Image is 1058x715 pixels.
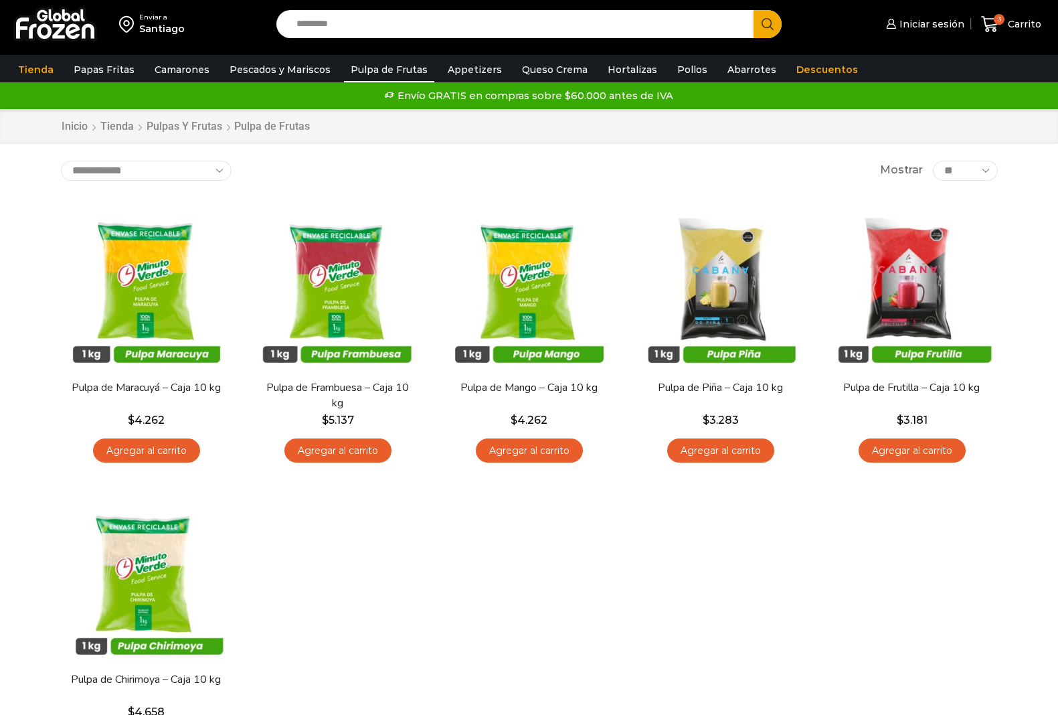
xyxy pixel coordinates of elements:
span: Iniciar sesión [896,17,964,31]
div: Enviar a [139,13,185,22]
bdi: 3.181 [897,414,928,426]
span: Mostrar [880,163,923,178]
a: Pulpa de Piña – Caja 10 kg [643,380,797,396]
a: Pescados y Mariscos [223,57,337,82]
a: Pulpa de Frutilla – Caja 10 kg [834,380,988,396]
bdi: 4.262 [128,414,165,426]
a: Pulpa de Chirimoya – Caja 10 kg [69,672,223,688]
a: Hortalizas [601,57,664,82]
bdi: 4.262 [511,414,547,426]
div: Santiago [139,22,185,35]
span: $ [511,414,517,426]
span: $ [322,414,329,426]
a: Pulpa de Frutas [344,57,434,82]
a: Tienda [100,119,135,135]
a: Agregar al carrito: “Pulpa de Frutilla - Caja 10 kg” [859,439,966,463]
a: Pollos [671,57,714,82]
span: $ [897,414,903,426]
a: 3 Carrito [978,9,1045,40]
a: Pulpa de Mango – Caja 10 kg [452,380,606,396]
h1: Pulpa de Frutas [234,120,310,133]
a: Inicio [61,119,88,135]
a: Pulpa de Frambuesa – Caja 10 kg [260,380,414,411]
a: Abarrotes [721,57,783,82]
a: Tienda [11,57,60,82]
a: Agregar al carrito: “Pulpa de Frambuesa - Caja 10 kg” [284,439,391,463]
a: Camarones [148,57,216,82]
a: Agregar al carrito: “Pulpa de Maracuyá - Caja 10 kg” [93,439,200,463]
a: Queso Crema [515,57,594,82]
button: Search button [754,10,782,38]
nav: Breadcrumb [61,119,310,135]
bdi: 3.283 [703,414,739,426]
select: Pedido de la tienda [61,161,232,181]
span: $ [703,414,709,426]
span: Carrito [1004,17,1041,31]
a: Iniciar sesión [883,11,964,37]
a: Papas Fritas [67,57,141,82]
a: Agregar al carrito: “Pulpa de Piña - Caja 10 kg” [667,439,774,463]
img: address-field-icon.svg [119,13,139,35]
a: Pulpa de Maracuyá – Caja 10 kg [69,380,223,396]
bdi: 5.137 [322,414,354,426]
a: Appetizers [441,57,509,82]
span: 3 [994,14,1004,25]
a: Agregar al carrito: “Pulpa de Mango - Caja 10 kg” [476,439,583,463]
span: $ [128,414,135,426]
a: Descuentos [790,57,865,82]
a: Pulpas y Frutas [146,119,223,135]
